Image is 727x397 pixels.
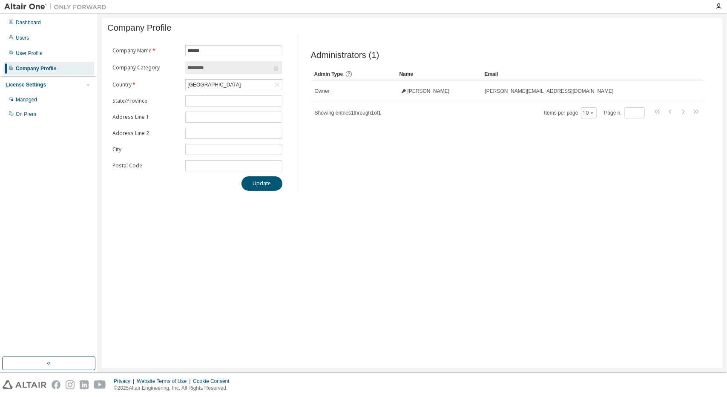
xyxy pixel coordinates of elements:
[80,380,89,389] img: linkedin.svg
[94,380,106,389] img: youtube.svg
[4,3,111,11] img: Altair One
[52,380,60,389] img: facebook.svg
[186,80,282,90] div: [GEOGRAPHIC_DATA]
[314,71,343,77] span: Admin Type
[114,378,137,385] div: Privacy
[112,162,180,169] label: Postal Code
[107,23,172,33] span: Company Profile
[137,378,193,385] div: Website Terms of Use
[544,107,597,118] span: Items per page
[6,81,46,88] div: License Settings
[311,50,379,60] span: Administrators (1)
[66,380,75,389] img: instagram.svg
[112,130,180,137] label: Address Line 2
[241,176,282,191] button: Update
[114,385,235,392] p: © 2025 Altair Engineering, Inc. All Rights Reserved.
[16,65,56,72] div: Company Profile
[112,146,180,153] label: City
[16,19,41,26] div: Dashboard
[583,109,595,116] button: 10
[112,114,180,121] label: Address Line 1
[604,107,645,118] span: Page n.
[112,98,180,104] label: State/Province
[16,35,29,41] div: Users
[408,88,450,95] span: [PERSON_NAME]
[16,50,43,57] div: User Profile
[193,378,234,385] div: Cookie Consent
[16,96,37,103] div: Managed
[485,88,614,95] span: [PERSON_NAME][EMAIL_ADDRESS][DOMAIN_NAME]
[315,110,381,116] span: Showing entries 1 through 1 of 1
[485,67,681,81] div: Email
[16,111,36,118] div: On Prem
[315,88,330,95] span: Owner
[112,64,180,71] label: Company Category
[399,67,478,81] div: Name
[112,81,180,88] label: Country
[186,80,242,89] div: [GEOGRAPHIC_DATA]
[112,47,180,54] label: Company Name
[3,380,46,389] img: altair_logo.svg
